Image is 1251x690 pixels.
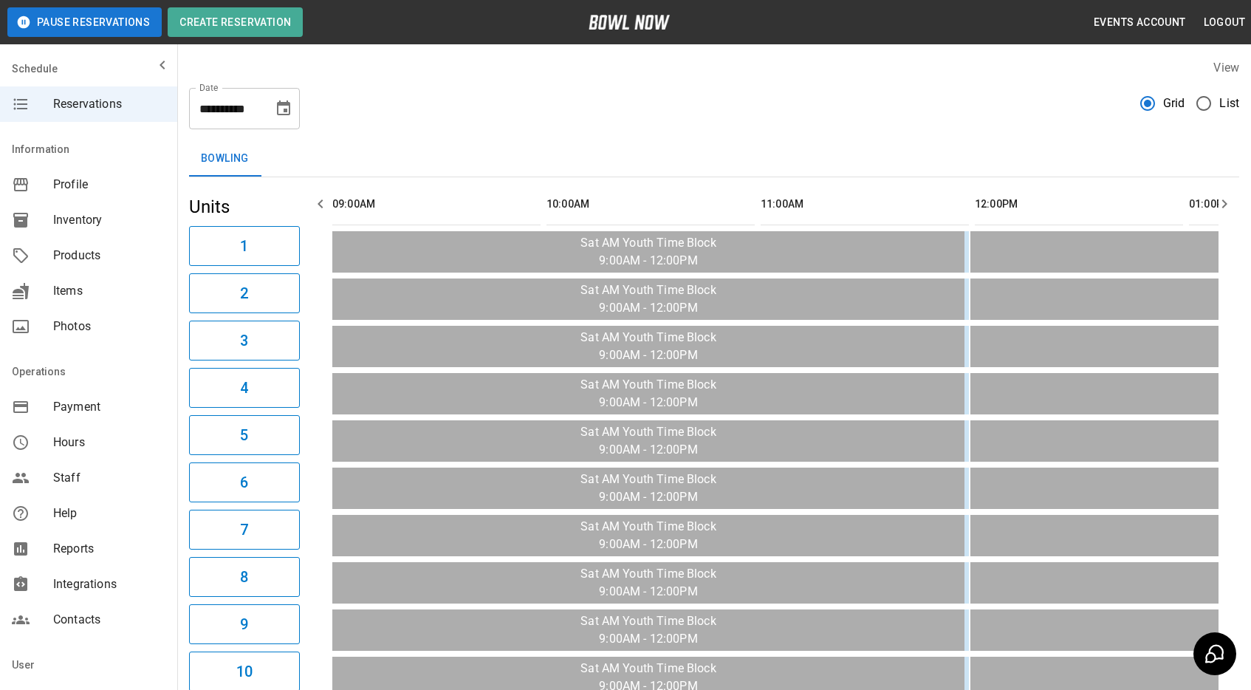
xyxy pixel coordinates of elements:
span: Grid [1163,95,1185,112]
h5: Units [189,195,300,219]
h6: 5 [240,423,248,447]
th: 10:00AM [546,183,755,225]
h6: 9 [240,612,248,636]
span: Payment [53,398,165,416]
h6: 6 [240,471,248,494]
button: 5 [189,415,300,455]
label: View [1213,61,1239,75]
h6: 4 [240,376,248,400]
button: 9 [189,604,300,644]
th: 09:00AM [332,183,541,225]
span: Integrations [53,575,165,593]
button: 2 [189,273,300,313]
button: Pause Reservations [7,7,162,37]
button: 3 [189,321,300,361]
th: 12:00PM [975,183,1183,225]
th: 11:00AM [761,183,969,225]
h6: 3 [240,329,248,352]
button: Logout [1198,9,1251,36]
span: Hours [53,434,165,451]
button: Events Account [1088,9,1192,36]
span: Inventory [53,211,165,229]
button: 1 [189,226,300,266]
span: Contacts [53,611,165,629]
button: 4 [189,368,300,408]
span: Items [53,282,165,300]
h6: 2 [240,281,248,305]
span: Reports [53,540,165,558]
button: 7 [189,510,300,550]
span: Profile [53,176,165,194]
button: 8 [189,557,300,597]
span: Help [53,505,165,522]
span: List [1219,95,1239,112]
span: Staff [53,469,165,487]
button: Create Reservation [168,7,303,37]
h6: 10 [236,660,253,683]
h6: 1 [240,234,248,258]
span: Products [53,247,165,264]
button: Choose date, selected date is Oct 11, 2025 [269,94,298,123]
span: Photos [53,318,165,335]
h6: 8 [240,565,248,589]
img: logo [589,15,670,30]
span: Reservations [53,95,165,113]
button: 6 [189,462,300,502]
h6: 7 [240,518,248,542]
div: inventory tabs [189,141,1239,177]
button: Bowling [189,141,261,177]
